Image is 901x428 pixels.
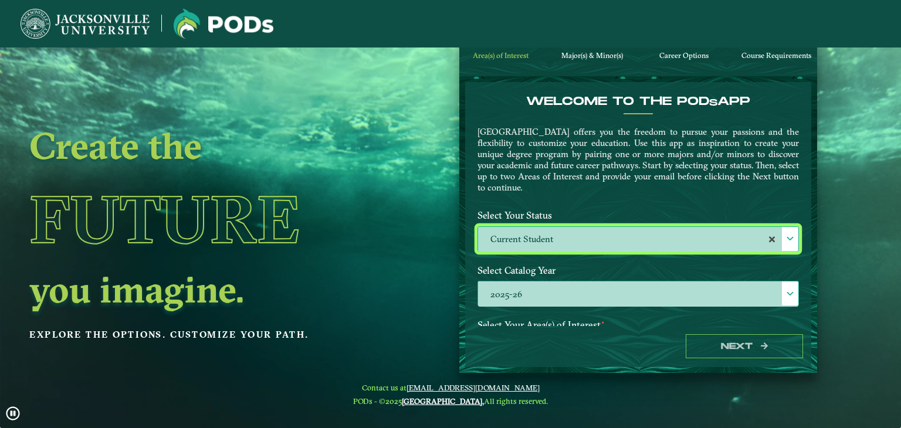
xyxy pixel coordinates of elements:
h4: Welcome to the POD app [477,94,799,108]
button: Next [686,334,803,358]
a: [EMAIL_ADDRESS][DOMAIN_NAME] [407,383,540,392]
img: Jacksonville University logo [21,9,150,39]
span: Contact us at [353,383,548,392]
p: [GEOGRAPHIC_DATA] offers you the freedom to pursue your passions and the flexibility to customize... [477,126,799,193]
span: Major(s) & Minor(s) [561,51,623,60]
sup: ⋆ [601,318,605,327]
p: Explore the options. Customize your path. [29,326,376,344]
h2: you imagine. [29,273,376,305]
a: [GEOGRAPHIC_DATA]. [402,396,484,406]
span: Area(s) of Interest [473,51,529,60]
label: Select Catalog Year [469,260,808,281]
span: PODs - ©2025 All rights reserved. [353,396,548,406]
label: Current Student [478,227,798,252]
h2: Create the [29,129,376,162]
span: Course Requirements [741,51,811,60]
h1: Future [29,166,376,273]
img: Jacksonville University logo [174,9,273,39]
label: Select Your Status [469,205,808,226]
span: Career Options [659,51,709,60]
sub: s [709,97,717,108]
label: Select Your Area(s) of Interest [469,314,808,336]
label: 2025-26 [478,281,798,307]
